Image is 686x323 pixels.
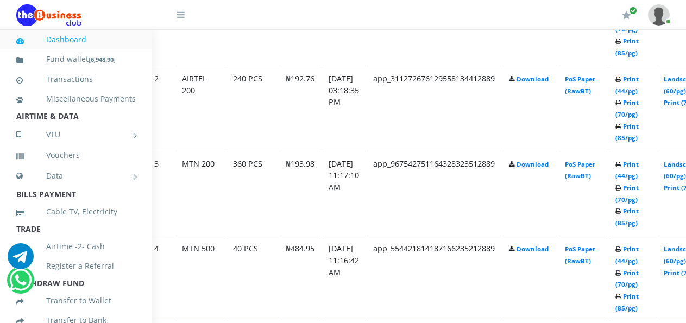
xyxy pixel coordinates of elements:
a: Print (44/pg) [615,160,639,180]
td: 3 [148,151,174,235]
small: [ ] [89,55,116,64]
a: Airtime -2- Cash [16,234,136,259]
a: Dashboard [16,27,136,52]
a: Print (44/pg) [615,245,639,265]
a: Print (70/pg) [615,269,639,289]
a: Download [517,75,549,83]
td: [DATE] 11:16:42 AM [322,236,366,320]
img: Logo [16,4,81,26]
td: app_967542751164328323512889 [367,151,501,235]
td: app_311272676129558134412889 [367,66,501,150]
a: Miscellaneous Payments [16,86,136,111]
a: Transactions [16,67,136,92]
td: [DATE] 11:17:10 AM [322,151,366,235]
td: 40 PCS [226,236,278,320]
img: User [648,4,670,26]
i: Renew/Upgrade Subscription [622,11,631,20]
td: [DATE] 03:18:35 PM [322,66,366,150]
a: Transfer to Wallet [16,288,136,313]
a: PoS Paper (RawBT) [565,160,595,180]
a: Print (70/pg) [615,183,639,204]
a: Download [517,160,549,168]
td: app_554421814187166235212889 [367,236,501,320]
a: VTU [16,121,136,148]
a: Chat for support [9,275,32,293]
td: 2 [148,66,174,150]
a: Print (70/pg) [615,98,639,118]
a: Data [16,162,136,189]
td: 4 [148,236,174,320]
td: ₦193.98 [279,151,321,235]
td: MTN 200 [175,151,225,235]
a: Register a Referral [16,254,136,278]
b: 6,948.90 [91,55,114,64]
a: Print (85/pg) [615,292,639,312]
a: Print (44/pg) [615,75,639,95]
a: Download [517,245,549,253]
a: Print (85/pg) [615,37,639,57]
td: ₦484.95 [279,236,321,320]
a: PoS Paper (RawBT) [565,75,595,95]
a: Vouchers [16,143,136,168]
span: Renew/Upgrade Subscription [629,7,637,15]
a: Chat for support [8,251,34,269]
td: 240 PCS [226,66,278,150]
a: Fund wallet[6,948.90] [16,47,136,72]
a: Cable TV, Electricity [16,199,136,224]
a: PoS Paper (RawBT) [565,245,595,265]
td: 360 PCS [226,151,278,235]
a: Print (85/pg) [615,122,639,142]
td: ₦192.76 [279,66,321,150]
a: Print (85/pg) [615,207,639,227]
td: AIRTEL 200 [175,66,225,150]
td: MTN 500 [175,236,225,320]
